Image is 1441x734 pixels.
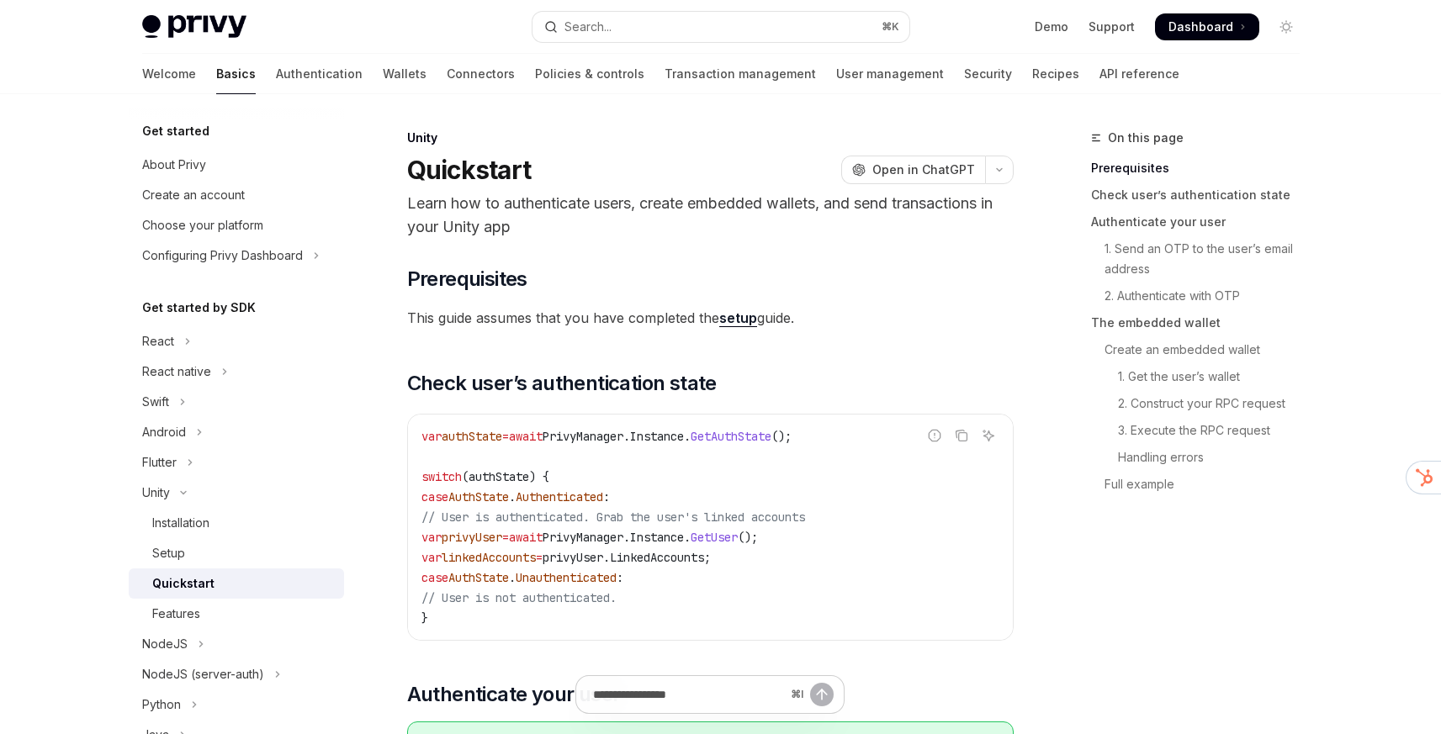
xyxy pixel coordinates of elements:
span: . [684,530,691,545]
span: = [502,530,509,545]
button: Toggle Python section [129,689,344,720]
span: case [421,489,448,504]
a: 1. Send an OTP to the user’s email address [1091,235,1313,283]
div: React [142,331,174,351]
span: switch [421,469,462,484]
div: Unity [407,129,1014,146]
span: . [623,530,630,545]
a: Prerequisites [1091,155,1313,182]
a: Full example [1091,471,1313,498]
a: The embedded wallet [1091,309,1313,336]
span: await [509,429,543,444]
a: Setup [129,538,344,568]
button: Toggle Configuring Privy Dashboard section [129,240,344,271]
a: Wallets [383,54,426,94]
div: Unity [142,483,170,503]
div: Configuring Privy Dashboard [142,246,303,266]
a: Transaction management [665,54,816,94]
div: Choose your platform [142,215,263,235]
button: Send message [810,683,834,706]
a: Basics [216,54,256,94]
button: Toggle Flutter section [129,447,344,478]
div: Android [142,422,186,442]
a: Welcome [142,54,196,94]
span: ) { [529,469,549,484]
button: Toggle React section [129,326,344,356]
div: NodeJS [142,634,188,654]
span: privyUser [442,530,502,545]
a: Choose your platform [129,210,344,240]
button: Open in ChatGPT [841,156,985,184]
div: Setup [152,543,185,563]
span: } [421,610,428,626]
a: Features [129,599,344,629]
a: 2. Construct your RPC request [1091,390,1313,417]
a: Check user’s authentication state [1091,182,1313,209]
div: Create an account [142,185,245,205]
span: case [421,570,448,585]
a: Policies & controls [535,54,644,94]
span: Dashboard [1168,18,1233,35]
a: Security [964,54,1012,94]
h5: Get started [142,121,209,141]
span: On this page [1108,128,1184,148]
input: Ask a question... [593,676,784,713]
span: privyUser [543,550,603,565]
span: linkedAccounts [442,550,536,565]
span: PrivyManager [543,530,623,545]
div: Swift [142,392,169,412]
div: NodeJS (server-auth) [142,664,264,684]
p: Learn how to authenticate users, create embedded wallets, and send transactions in your Unity app [407,192,1014,239]
span: var [421,429,442,444]
button: Toggle Unity section [129,478,344,508]
span: ⌘ K [882,20,899,34]
span: LinkedAccounts [610,550,704,565]
span: . [603,550,610,565]
div: Python [142,694,181,715]
button: Ask AI [977,425,999,446]
span: Instance [630,429,684,444]
span: Check user’s authentication state [407,370,717,397]
a: Connectors [447,54,515,94]
h1: Quickstart [407,155,532,185]
div: About Privy [142,155,206,175]
span: GetUser [691,530,738,545]
span: // User is authenticated. Grab the user's linked accounts [421,510,805,525]
span: GetAuthState [691,429,771,444]
a: Create an account [129,180,344,210]
a: Recipes [1032,54,1079,94]
span: ; [704,550,711,565]
a: 3. Execute the RPC request [1091,417,1313,444]
button: Toggle dark mode [1273,13,1300,40]
button: Toggle NodeJS section [129,629,344,659]
button: Toggle React native section [129,356,344,387]
span: // User is not authenticated. [421,590,617,605]
button: Report incorrect code [924,425,946,446]
div: React native [142,362,211,382]
a: Authentication [276,54,363,94]
span: authState [469,469,529,484]
a: API reference [1099,54,1179,94]
span: : [617,570,623,585]
span: Authenticated [516,489,603,504]
div: Quickstart [152,573,215,594]
div: Flutter [142,452,177,473]
div: Features [152,604,200,624]
button: Toggle NodeJS (server-auth) section [129,659,344,689]
span: = [536,550,543,565]
a: 2. Authenticate with OTP [1091,283,1313,309]
a: Support [1089,18,1135,35]
button: Toggle Swift section [129,387,344,417]
a: Handling errors [1091,444,1313,471]
a: 1. Get the user’s wallet [1091,363,1313,390]
div: Search... [564,17,612,37]
span: await [509,530,543,545]
a: Dashboard [1155,13,1259,40]
button: Open search [532,12,909,42]
a: Installation [129,508,344,538]
button: Toggle Android section [129,417,344,447]
div: Installation [152,513,209,533]
span: (); [738,530,758,545]
span: . [509,489,516,504]
span: AuthState [448,489,509,504]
